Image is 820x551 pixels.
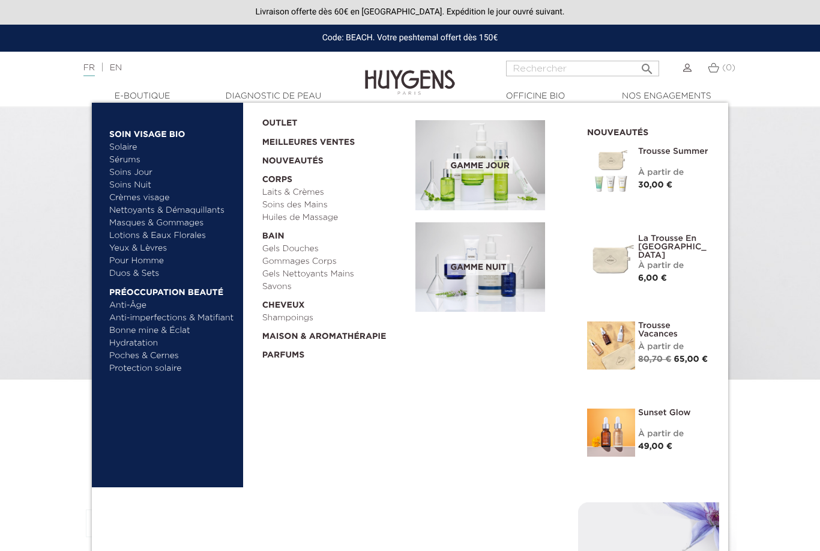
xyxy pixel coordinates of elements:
input: Rechercher [506,61,659,76]
img: routine_jour_banner.jpg [415,120,545,210]
a: Soins des Mains [262,199,408,212]
a: Gamme jour [415,120,569,210]
a: Duos & Sets [109,267,235,280]
a: Trousse Summer [638,147,710,156]
a: Solaire [109,141,235,154]
a: Gommages Corps [262,255,408,268]
a: E-Boutique [82,90,202,103]
a: Soins Nuit [109,179,224,192]
a: OUTLET [262,111,397,130]
button: Pertinence [86,510,235,537]
a: Sérums [109,154,235,166]
span: Gamme nuit [447,260,509,275]
a: Préoccupation beauté [109,280,235,299]
a: Savons [262,281,408,293]
button:  [636,57,658,73]
span: Gamme jour [447,159,512,174]
a: Parfums [262,343,408,362]
a: FR [83,64,95,76]
img: Trousse Summer [587,147,635,195]
a: Pour Homme [109,255,235,267]
i:  [640,58,654,73]
a: Huiles de Massage [262,212,408,224]
a: Yeux & Lèvres [109,242,235,255]
img: La Trousse en Coton [587,234,635,282]
a: Laits & Crèmes [262,186,408,199]
a: Masques & Gommages [109,217,235,230]
a: Meilleures Ventes [262,130,397,149]
a: Gels Douches [262,243,408,255]
a: Officine Bio [475,90,595,103]
h2: Nouveautés [587,124,710,138]
img: Sunset glow- un teint éclatant [587,409,635,457]
img: La Trousse vacances [587,321,635,370]
a: Crèmes visage [109,192,235,204]
span: (0) [722,64,735,72]
a: Hydratation [109,337,235,350]
div: À partir de [638,341,710,353]
img: Huygens [365,50,455,97]
span: 65,00 € [674,355,708,364]
a: Diagnostic de peau [213,90,333,103]
a: Lotions & Eaux Florales [109,230,235,242]
a: Bonne mine & Éclat [109,324,235,337]
a: Anti-Âge [109,299,235,312]
img: routine_nuit_banner.jpg [415,222,545,312]
span: 80,70 € [638,355,671,364]
a: Nos engagements [606,90,726,103]
span: 49,00 € [638,442,672,451]
a: Nouveautés [262,149,408,168]
div: À partir de [638,260,710,272]
div: À partir de [638,428,710,440]
span: 30,00 € [638,181,672,189]
a: Gels Nettoyants Mains [262,268,408,281]
a: Corps [262,168,408,186]
a: Cheveux [262,293,408,312]
a: Shampoings [262,312,408,324]
a: Poches & Cernes [109,350,235,362]
a: Sunset Glow [638,409,710,417]
a: La Trousse en [GEOGRAPHIC_DATA] [638,234,710,260]
div: | [77,61,333,75]
a: Anti-imperfections & Matifiant [109,312,235,324]
span: 6,00 € [638,274,667,282]
a: Soins Jour [109,166,235,179]
a: Soin Visage Bio [109,122,235,141]
a: Nettoyants & Démaquillants [109,204,235,217]
a: Protection solaire [109,362,235,375]
a: Gamme nuit [415,222,569,312]
a: Bain [262,224,408,243]
div: À partir de [638,166,710,179]
a: Maison & Aromathérapie [262,324,408,343]
a: Trousse Vacances [638,321,710,338]
a: EN [110,64,122,72]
